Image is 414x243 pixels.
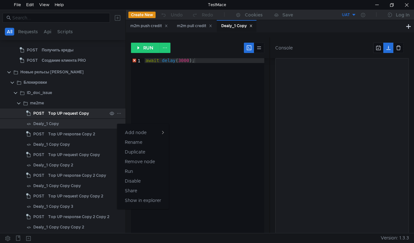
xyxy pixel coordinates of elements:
div: Получить креды [42,45,73,55]
span: POST [33,233,44,242]
span: POST [33,150,44,160]
button: Create New [128,12,156,18]
div: m2m pull credit [177,23,212,29]
div: Создание клиента PRO [42,56,86,65]
div: Top UP response Copy 2 [48,129,95,139]
div: Top UP response Copy 2 Copy 2 [48,212,109,222]
span: POST [33,171,44,180]
div: ID_doc_issue [27,88,52,98]
div: Dealy_1 Copy [221,23,253,29]
div: UAT [342,12,350,18]
div: Dealy_1 Copy Copy 3 [33,202,73,211]
button: All [5,28,14,36]
span: POST [33,191,44,201]
div: Top UP response Copy 2 Copy [48,171,106,180]
div: 1 [131,58,145,63]
div: Log In [396,11,409,19]
span: POST [27,45,38,55]
span: POST [33,212,44,222]
div: Top UP request Copy Copy [48,150,100,160]
button: Scripts [55,28,75,36]
div: me2me [30,98,44,108]
div: Top UP request Copy Copy 2 [48,191,103,201]
div: Top UP request Copy Copy 3 [48,233,103,242]
div: Dealy_1 Copy Copy Copy [33,181,81,191]
button: Undo [156,10,187,20]
button: RUN [131,43,160,53]
button: Requests [16,28,40,36]
input: Search... [12,14,106,21]
span: POST [27,56,38,65]
div: Dealy_1 Copy Copy [33,140,70,149]
div: Cookies [245,11,263,19]
span: POST [33,129,44,139]
div: Top UP request Copy [48,109,89,118]
div: Dealy_1 Copy [33,119,59,129]
div: Redo [202,11,213,19]
div: Undo [171,11,183,19]
button: UAT [311,10,356,20]
div: Блокировки [24,78,47,87]
div: Save [282,13,293,17]
div: m2m push credit [130,23,168,29]
span: POST [33,109,44,118]
div: Dealy_1 Copy Copy 2 [33,160,73,170]
button: Api [42,28,53,36]
div: Dealy_1 Copy Copy Copy 2 [33,222,84,232]
div: Console [275,44,293,51]
span: Version: 1.3.3 [381,233,409,243]
div: Новые рельсы [PERSON_NAME] [20,67,84,77]
button: Redo [187,10,218,20]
